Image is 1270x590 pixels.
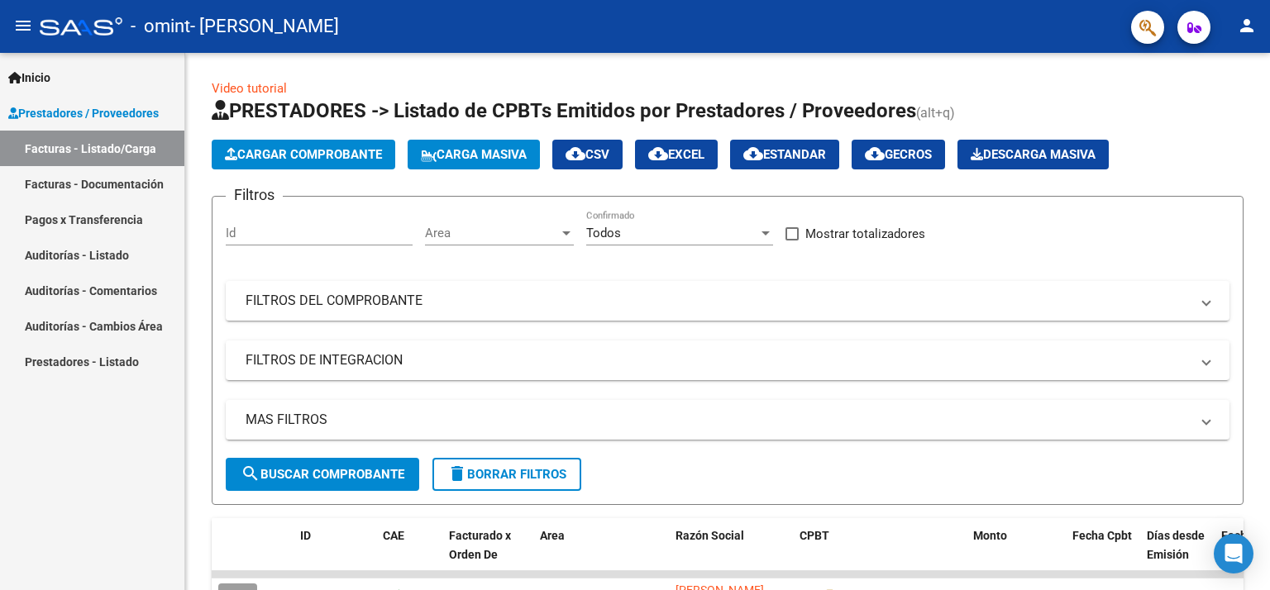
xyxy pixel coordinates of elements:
span: Fecha Recibido [1221,529,1268,561]
span: Razón Social [676,529,744,542]
button: Carga Masiva [408,140,540,169]
span: Facturado x Orden De [449,529,511,561]
mat-expansion-panel-header: FILTROS DE INTEGRACION [226,340,1229,380]
button: Borrar Filtros [432,458,581,491]
span: Monto [973,529,1007,542]
span: Descarga Masiva [971,147,1096,162]
span: ID [300,529,311,542]
span: EXCEL [648,147,704,162]
app-download-masive: Descarga masiva de comprobantes (adjuntos) [957,140,1109,169]
span: Mostrar totalizadores [805,224,925,244]
button: Estandar [730,140,839,169]
span: (alt+q) [916,105,955,121]
span: CPBT [800,529,829,542]
span: Estandar [743,147,826,162]
button: Buscar Comprobante [226,458,419,491]
span: Buscar Comprobante [241,467,404,482]
mat-panel-title: FILTROS DE INTEGRACION [246,351,1190,369]
span: Gecros [865,147,932,162]
span: - [PERSON_NAME] [190,8,339,45]
mat-icon: search [241,464,260,483]
span: Días desde Emisión [1147,529,1205,561]
mat-panel-title: FILTROS DEL COMPROBANTE [246,292,1190,310]
span: Area [425,226,559,240]
mat-icon: delete [447,464,467,483]
span: Prestadores / Proveedores [8,104,159,122]
button: Gecros [852,140,945,169]
mat-icon: cloud_download [865,144,885,164]
a: Video tutorial [212,81,287,96]
mat-expansion-panel-header: MAS FILTROS [226,400,1229,440]
mat-icon: menu [13,16,33,36]
mat-icon: person [1237,16,1257,36]
span: Borrar Filtros [447,467,566,482]
mat-panel-title: MAS FILTROS [246,411,1190,429]
span: Area [540,529,565,542]
span: PRESTADORES -> Listado de CPBTs Emitidos por Prestadores / Proveedores [212,99,916,122]
div: Open Intercom Messenger [1214,534,1253,573]
button: EXCEL [635,140,718,169]
button: Descarga Masiva [957,140,1109,169]
mat-expansion-panel-header: FILTROS DEL COMPROBANTE [226,281,1229,321]
span: CSV [566,147,609,162]
mat-icon: cloud_download [648,144,668,164]
span: CAE [383,529,404,542]
button: CSV [552,140,623,169]
span: Todos [586,226,621,240]
span: Cargar Comprobante [225,147,382,162]
span: Carga Masiva [421,147,527,162]
h3: Filtros [226,183,283,207]
span: - omint [131,8,190,45]
span: Inicio [8,69,50,87]
button: Cargar Comprobante [212,140,395,169]
mat-icon: cloud_download [743,144,763,164]
mat-icon: cloud_download [566,144,585,164]
span: Fecha Cpbt [1072,529,1132,542]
